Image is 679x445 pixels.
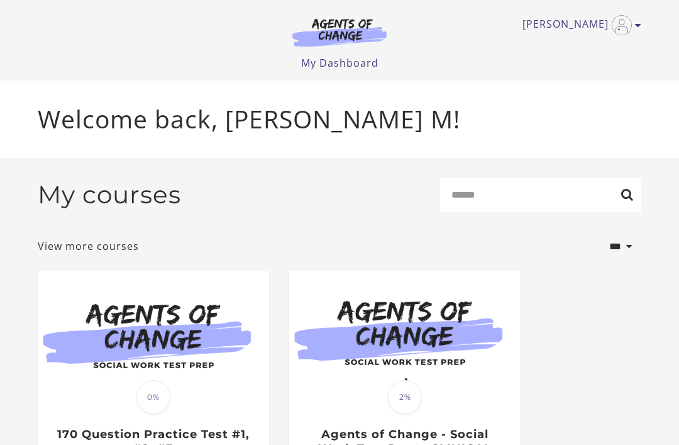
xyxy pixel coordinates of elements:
h2: My courses [38,180,181,210]
span: 0% [136,380,170,414]
span: 2% [388,380,422,414]
a: My Dashboard [301,56,378,70]
img: Agents of Change Logo [279,18,400,47]
p: Welcome back, [PERSON_NAME] M! [38,101,641,138]
a: Toggle menu [522,15,635,35]
a: View more courses [38,239,139,254]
